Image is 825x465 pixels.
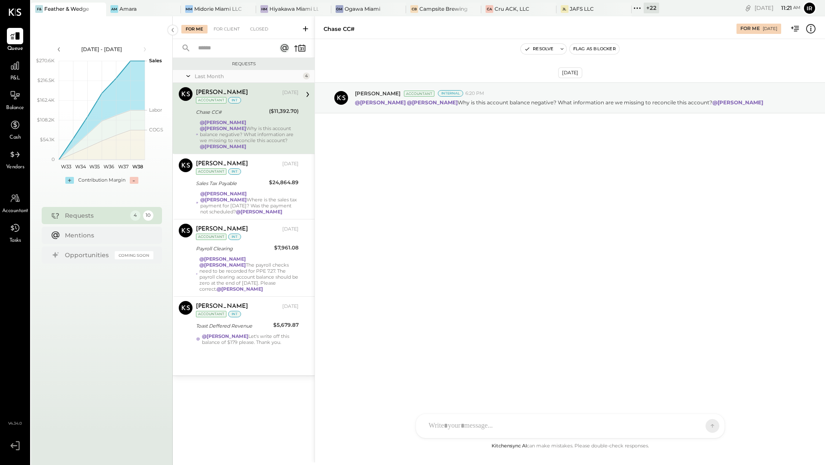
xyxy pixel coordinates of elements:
[149,107,162,113] text: Labor
[130,210,141,221] div: 4
[419,5,467,12] div: Campsite Brewing
[303,73,310,79] div: 4
[273,321,299,329] div: $5,679.87
[200,125,246,131] strong: @[PERSON_NAME]
[269,5,318,12] div: Hiyakawa Miami LLC
[269,178,299,187] div: $24,864.89
[65,251,110,259] div: Opportunities
[130,177,138,184] div: -
[202,333,248,339] strong: @[PERSON_NAME]
[0,117,30,142] a: Cash
[202,333,299,345] div: Let's write off this balance of $179 please. Thank you.
[196,302,248,311] div: [PERSON_NAME]
[407,99,458,106] strong: @[PERSON_NAME]
[118,164,128,170] text: W37
[486,5,493,13] div: CA
[282,161,299,167] div: [DATE]
[0,58,30,82] a: P&L
[217,286,263,292] strong: @[PERSON_NAME]
[282,89,299,96] div: [DATE]
[438,90,463,97] div: Internal
[36,58,55,64] text: $270.6K
[209,25,244,33] div: For Client
[65,231,149,240] div: Mentions
[236,209,282,215] strong: @[PERSON_NAME]
[355,99,406,106] strong: @[PERSON_NAME]
[196,234,226,240] div: Accountant
[194,5,242,12] div: Midorie Miami LLC
[181,25,208,33] div: For Me
[200,143,246,149] strong: @[PERSON_NAME]
[119,5,137,12] div: Amara
[744,3,752,12] div: copy link
[110,5,118,13] div: Am
[65,211,126,220] div: Requests
[269,107,299,115] div: ($11,392.70)
[196,160,248,168] div: [PERSON_NAME]
[196,311,226,317] div: Accountant
[561,5,568,13] div: JL
[196,88,248,97] div: [PERSON_NAME]
[355,99,764,106] p: Why is this account balance negative? What information are we missing to reconcile this account?
[196,179,266,188] div: Sales Tax Payable
[196,244,272,253] div: Payroll Clearing
[35,5,43,13] div: F&
[282,226,299,233] div: [DATE]
[149,127,163,133] text: COGS
[44,5,89,12] div: Feather & Wedge
[0,220,30,245] a: Tasks
[324,25,354,33] div: Chase CC#
[65,177,74,184] div: +
[410,5,418,13] div: CB
[115,251,153,259] div: Coming Soon
[7,45,23,53] span: Queue
[0,28,30,53] a: Queue
[200,191,299,215] div: Where is the sales tax payment for [DATE]? Was the payment not scheduled?
[228,97,241,103] div: int
[196,322,271,330] div: Toast Deffered Revenue
[40,137,55,143] text: $54.1K
[558,67,582,78] div: [DATE]
[465,90,484,97] span: 6:20 PM
[104,164,114,170] text: W36
[200,119,246,125] strong: @[PERSON_NAME]
[228,234,241,240] div: int
[336,5,343,13] div: OM
[6,104,24,112] span: Balance
[0,87,30,112] a: Balance
[143,210,153,221] div: 10
[355,90,400,97] span: [PERSON_NAME]
[274,243,299,252] div: $7,961.08
[2,207,28,215] span: Accountant
[65,46,138,53] div: [DATE] - [DATE]
[37,77,55,83] text: $216.5K
[228,311,241,317] div: int
[52,156,55,162] text: 0
[803,1,816,15] button: Ir
[9,134,21,142] span: Cash
[199,256,299,292] div: The payroll checks need to be recorded for PPE 7.27. The payroll clearing account balance should ...
[196,225,248,234] div: [PERSON_NAME]
[199,256,246,262] strong: @[PERSON_NAME]
[10,75,20,82] span: P&L
[200,119,299,149] div: Why is this account balance negative? What information are we missing to reconcile this account?
[345,5,380,12] div: Ogawa Miami
[61,164,71,170] text: W33
[755,4,801,12] div: [DATE]
[177,61,310,67] div: Requests
[196,108,266,116] div: Chase CC#
[196,97,226,103] div: Accountant
[199,262,246,268] strong: @[PERSON_NAME]
[228,168,241,175] div: int
[78,177,125,184] div: Contribution Margin
[246,25,272,33] div: Closed
[196,168,226,175] div: Accountant
[740,25,760,32] div: For Me
[185,5,193,13] div: MM
[37,97,55,103] text: $162.4K
[6,164,24,171] span: Vendors
[195,73,301,80] div: Last Month
[149,58,162,64] text: Sales
[200,197,247,203] strong: @[PERSON_NAME]
[570,5,594,12] div: JAFS LLC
